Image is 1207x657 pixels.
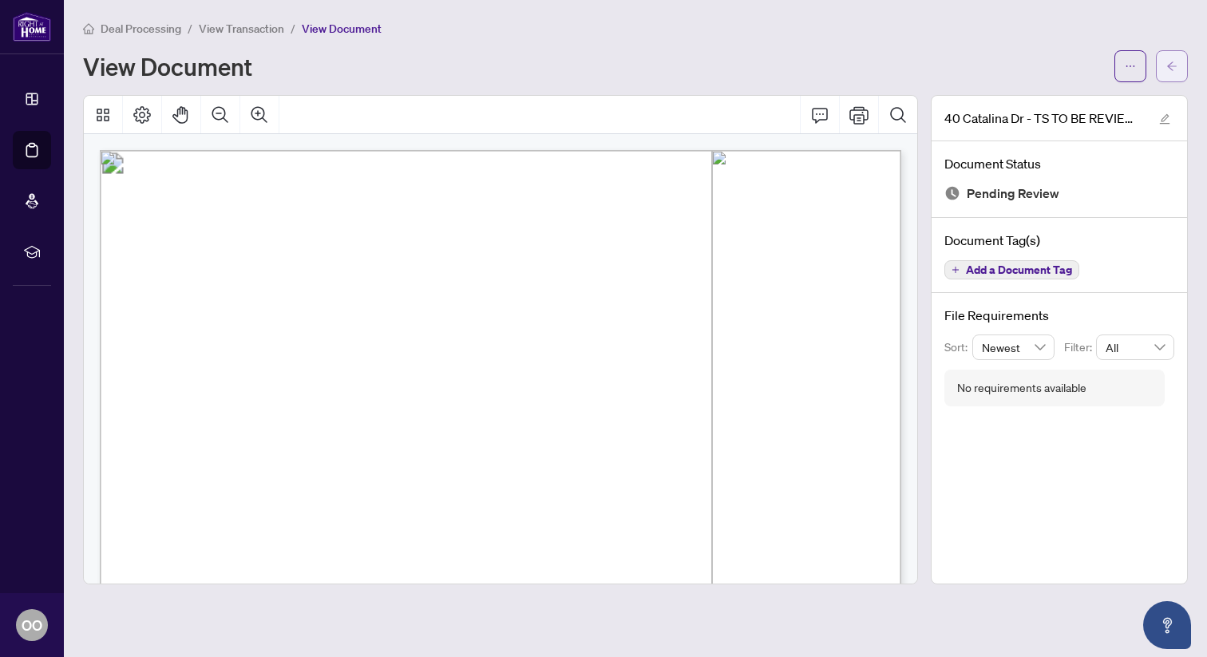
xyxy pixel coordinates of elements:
li: / [291,19,295,38]
span: arrow-left [1166,61,1177,72]
h4: Document Status [944,154,1174,173]
h1: View Document [83,53,252,79]
div: No requirements available [957,379,1086,397]
span: home [83,23,94,34]
span: 40 Catalina Dr - TS TO BE REVIEWED.pdf [944,109,1144,128]
img: Document Status [944,185,960,201]
h4: Document Tag(s) [944,231,1174,250]
span: All [1106,335,1165,359]
span: Add a Document Tag [966,264,1072,275]
span: plus [952,266,960,274]
span: Pending Review [967,183,1059,204]
span: ellipsis [1125,61,1136,72]
span: View Document [302,22,382,36]
span: Newest [982,335,1046,359]
span: edit [1159,113,1170,125]
p: Filter: [1064,338,1096,356]
span: View Transaction [199,22,284,36]
span: OO [22,614,42,636]
li: / [188,19,192,38]
h4: File Requirements [944,306,1174,325]
button: Open asap [1143,601,1191,649]
span: Deal Processing [101,22,181,36]
img: logo [13,12,51,42]
button: Add a Document Tag [944,260,1079,279]
p: Sort: [944,338,972,356]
